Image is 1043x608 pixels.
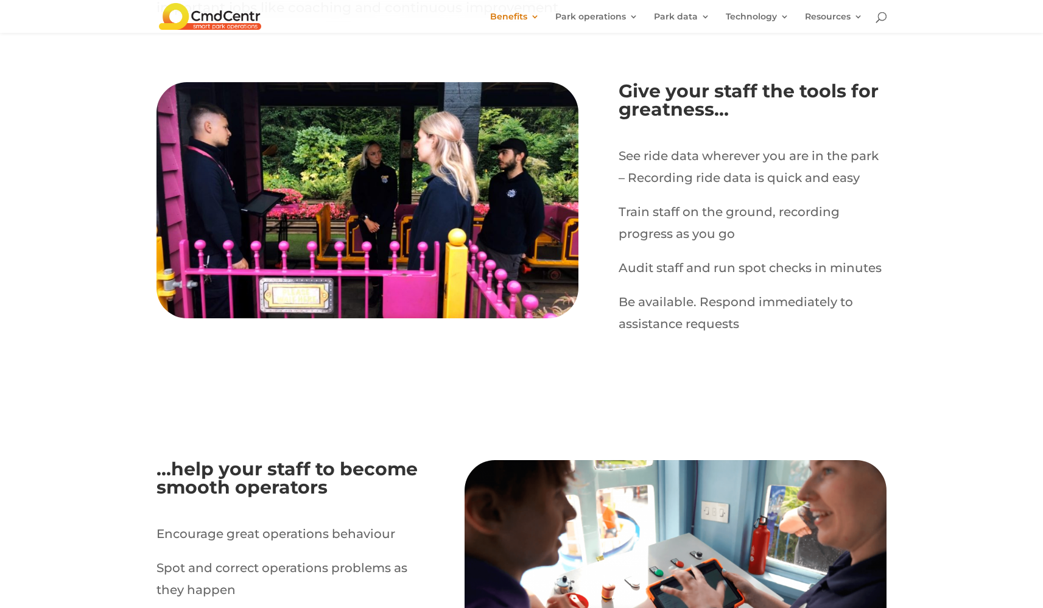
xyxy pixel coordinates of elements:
[619,145,887,201] p: See ride data wherever you are in the park – Recording ride data is quick and easy
[619,257,887,291] p: Audit staff and run spot checks in minutes
[619,201,887,257] p: Train staff on the ground, recording progress as you go
[805,12,863,33] a: Resources
[619,291,887,335] p: Be available. Respond immediately to assistance requests
[156,82,579,318] img: CmdCentr_Trainer_Training_App
[654,12,710,33] a: Park data
[156,523,424,557] p: Encourage great operations behaviour
[555,12,638,33] a: Park operations
[619,80,879,121] b: Give your staff the tools for greatness…
[156,458,418,498] b: …help your staff to become smooth operators
[490,12,539,33] a: Benefits
[159,3,261,29] img: CmdCentr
